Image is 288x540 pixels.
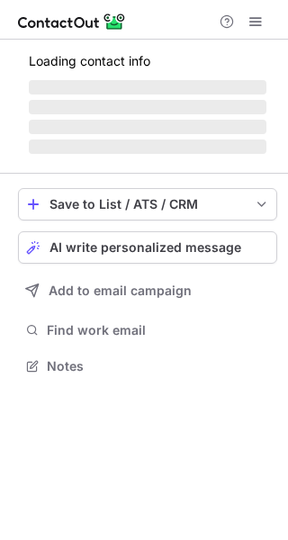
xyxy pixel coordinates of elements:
span: ‌ [29,139,266,154]
span: Find work email [47,322,270,338]
span: ‌ [29,100,266,114]
img: ContactOut v5.3.10 [18,11,126,32]
button: Find work email [18,318,277,343]
button: Notes [18,354,277,379]
div: Save to List / ATS / CRM [49,197,246,211]
p: Loading contact info [29,54,266,68]
span: AI write personalized message [49,240,241,255]
span: ‌ [29,120,266,134]
span: Add to email campaign [49,283,192,298]
span: ‌ [29,80,266,94]
span: Notes [47,358,270,374]
button: Add to email campaign [18,274,277,307]
button: AI write personalized message [18,231,277,264]
button: save-profile-one-click [18,188,277,220]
